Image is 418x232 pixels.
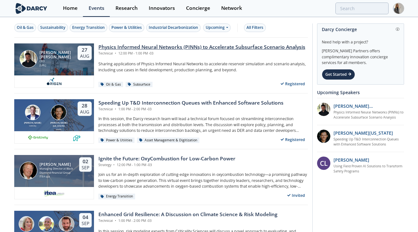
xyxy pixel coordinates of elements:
div: Registered [278,136,308,144]
img: Ross Dakin [59,216,74,232]
div: Oil & Gas [98,82,123,87]
p: [PERSON_NAME] [334,157,369,163]
button: Industrial Decarbonization [146,23,201,32]
span: • [114,218,117,223]
img: information.svg [396,28,399,31]
div: Sustainability [40,25,66,30]
div: Home [63,6,78,11]
div: envelio [49,128,69,131]
div: Subsurface [126,82,153,87]
p: Join us for an in-depth exploration of cutting-edge innovations in oxycombustion technology—a pro... [98,172,308,189]
div: Speeding Up T&D Interconnection Queues with Enhanced Software Solutions [98,99,284,107]
div: Managing Director at Black Diamond Financial Group [40,167,73,175]
a: Patrick Imeson [PERSON_NAME] Managing Director at Black Diamond Financial Group ITEA spa 02 Sep I... [14,155,308,199]
div: 02 [82,158,89,165]
div: Research [115,6,138,11]
span: • [112,163,116,167]
div: Upcoming Speakers [317,87,404,98]
div: Sep [82,165,89,171]
img: e2203200-5b7a-4eed-a60e-128142053302 [43,189,65,197]
div: Energy Transition [98,194,135,199]
div: Sep [82,221,89,226]
div: [PERSON_NAME][US_STATE] [49,121,69,128]
div: ITEA spa [40,175,73,179]
div: Events [89,6,104,11]
a: Using Field Proven AI Solutions to Transform Safety Programs [334,164,404,174]
div: Industrial Decarbonization [149,25,198,30]
div: Ignite the Future: OxyCombustion for Low-Carbon Power [98,155,235,163]
a: Ruben Rodriguez Torrado [PERSON_NAME] [PERSON_NAME] CEO [URL] 27 Aug Physics Informed Neural Netw... [14,43,308,88]
div: Power & Utilities [111,25,142,30]
button: All Filters [244,23,266,32]
div: 04 [82,214,89,221]
p: [PERSON_NAME] [PERSON_NAME] [334,103,404,109]
div: [PERSON_NAME] Partners offers complimentary innovation concierge services for all members. [322,45,399,66]
div: Get Started [322,69,355,80]
span: • [114,51,117,55]
div: [PERSON_NAME] [40,162,73,167]
button: Energy Transition [70,23,107,32]
div: CL [317,157,330,170]
img: 1659894010494-gridunity-wp-logo.png [27,133,49,141]
span: • [114,107,117,111]
div: Technical 1:00 PM - 2:00 PM -03 [98,218,278,223]
div: 28 [80,103,89,109]
img: Ruben Rodriguez Torrado [20,50,37,68]
button: Oil & Gas [14,23,36,32]
img: 336b6de1-6040-4323-9c13-5718d9811639 [73,133,81,141]
div: GridUnity [23,125,42,127]
div: All Filters [246,25,263,30]
img: 1b183925-147f-4a47-82c9-16eeeed5003c [317,130,330,143]
a: Speeding Up T&D Interconnection Queues with Enhanced Software Solutions [334,137,404,147]
div: CEO [40,59,72,63]
div: Concierge [186,6,210,11]
img: Patrick Imeson [20,162,37,179]
img: Ben Ruddell [39,216,54,232]
div: Enhanced Grid Resilience: A Discussion on Climate Science & Risk Modeling [98,211,278,218]
div: Darcy Concierge [322,24,399,35]
div: 27 [80,47,89,53]
div: Technical 1:00 PM - 2:00 PM -03 [98,107,284,112]
img: Brian Fitzsimons [25,105,41,120]
div: Network [221,6,242,11]
p: In this session, the Darcy research team will lead a technical forum focused on streamlining inte... [98,116,308,133]
img: Profile [393,3,404,14]
div: Upcoming [203,23,231,32]
div: Aug [80,53,89,59]
a: Brian Fitzsimons [PERSON_NAME] GridUnity Luigi Montana [PERSON_NAME][US_STATE] envelio 28 Aug Spe... [14,99,308,144]
p: Sharing applications of Physics Informed Neural Networks to accelerate reservoir simulation and s... [98,61,308,73]
img: Susan Ginsburg [19,216,34,232]
div: Aug [80,109,89,115]
div: [PERSON_NAME] [PERSON_NAME] [40,50,72,59]
button: Sustainability [38,23,68,32]
div: Physics Informed Neural Networks (PINNs) to Accelerate Subsurface Scenario Analysis [98,43,305,51]
img: Luigi Montana [51,105,66,120]
div: Technical 12:00 PM - 1:00 PM -03 [98,51,305,56]
div: Oil & Gas [17,25,34,30]
div: Innovators [149,6,175,11]
div: Need help with a project? [322,35,399,45]
img: 20112e9a-1f67-404a-878c-a26f1c79f5da [317,103,330,116]
div: [PERSON_NAME] [23,121,42,125]
img: origen.ai.png [45,78,63,85]
input: Advanced Search [335,3,389,14]
a: Physics Informed Neural Networks (PINNs) to Accelerate Subsurface Scenario Analysis [334,110,404,120]
button: Power & Utilities [109,23,144,32]
div: Invited [284,191,308,199]
div: Asset Management & Digitization [137,138,200,143]
div: Registered [278,80,308,88]
img: logo-wide.svg [14,3,49,14]
div: Power & Utilities [98,138,135,143]
p: [PERSON_NAME][US_STATE] [334,130,393,136]
div: Energy Transition [72,25,105,30]
div: Strategy 12:00 PM - 1:00 PM -03 [98,163,235,168]
div: [URL] [40,63,72,68]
